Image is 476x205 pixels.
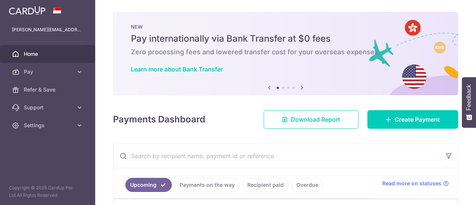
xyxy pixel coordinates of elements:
[24,122,73,129] span: Settings
[12,26,83,33] p: [PERSON_NAME][EMAIL_ADDRESS][PERSON_NAME][DOMAIN_NAME]
[113,144,440,168] input: Search by recipient name, payment id or reference
[367,110,458,129] a: Create Payment
[24,104,73,111] span: Support
[395,115,440,124] span: Create Payment
[113,12,458,95] img: Bank transfer banner
[264,110,358,129] a: Download Report
[462,77,476,128] button: Feedback - Show survey
[131,33,440,45] h5: Pay internationally via Bank Transfer at $0 fees
[382,180,449,187] a: Read more on statuses
[382,180,441,187] span: Read more on statuses
[291,115,340,124] span: Download Report
[242,178,289,192] a: Recipient paid
[9,6,45,15] img: CardUp
[131,24,440,30] p: NEW
[113,113,205,126] h4: Payments Dashboard
[24,50,73,58] span: Home
[125,178,172,192] a: Upcoming
[131,48,440,57] h6: Zero processing fees and lowered transfer cost for your overseas expenses
[292,178,323,192] a: Overdue
[24,68,73,76] span: Pay
[466,84,472,110] span: Feedback
[175,178,239,192] a: Payments on the way
[131,65,223,73] a: Learn more about Bank Transfer
[24,86,73,93] span: Refer & Save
